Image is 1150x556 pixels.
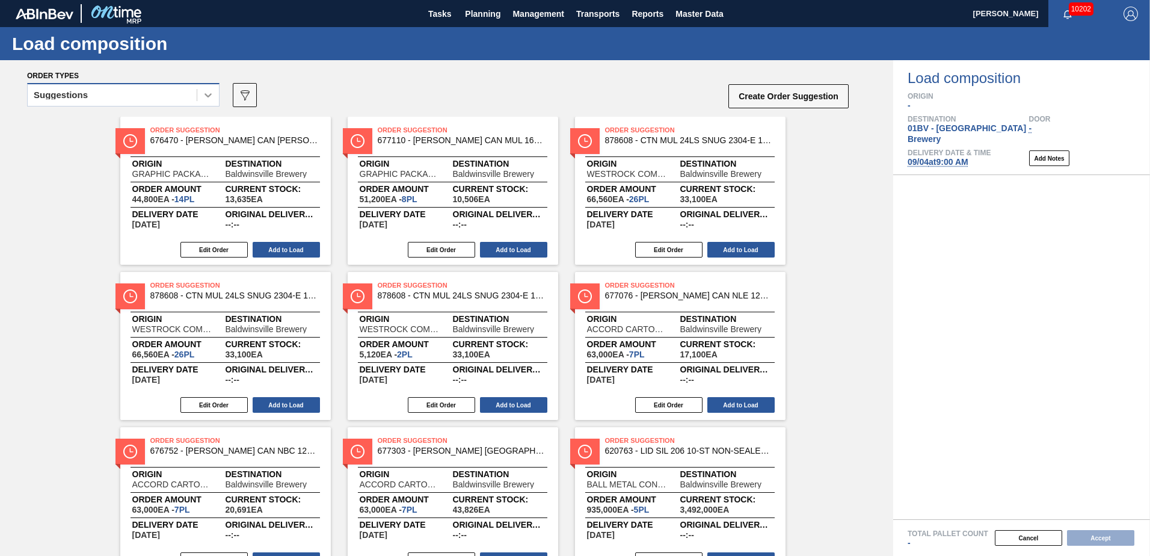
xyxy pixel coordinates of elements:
span: Order Suggestion [150,124,319,136]
img: Logout [1124,7,1138,21]
span: 14,PL [174,194,194,204]
span: 63,000EA-7PL [360,505,417,514]
span: Baldwinsville Brewery [226,325,307,333]
img: status [351,445,364,459]
button: Edit Order [408,242,475,258]
span: --:-- [680,220,694,229]
button: Notifications [1048,5,1087,22]
span: Current Stock: [226,185,319,193]
span: 66,560EA-26PL [132,350,195,359]
span: 5,120EA-2PL [360,350,413,359]
button: Create Order Suggestion [728,84,849,108]
span: GRAPHIC PACKAGING INTERNATIONA [132,170,214,178]
span: Order Suggestion [378,124,546,136]
span: Original delivery time [680,521,773,528]
span: Delivery Date [587,521,680,528]
span: 8,PL [402,194,417,204]
span: statusOrder Suggestion676470 - [PERSON_NAME] CAN [PERSON_NAME] 12OZ TWNSTK 30/12 CAN 0922OriginGR... [120,117,331,265]
button: Add to Load [253,242,320,258]
span: 7,PL [629,350,645,359]
span: 63,000EA-7PL [587,350,645,359]
span: 878608 - CTN MUL 24LS SNUG 2304-E 12OZ FOLD 0424 [378,291,546,300]
span: 26,PL [629,194,649,204]
span: statusOrder Suggestion878608 - CTN MUL 24LS SNUG 2304-E 12OZ FOLD 0424OriginWESTROCK COMPANY - FO... [348,272,558,420]
span: GRAPHIC PACKAGING INTERNATIONA [360,170,441,178]
span: Delivery Date [360,521,453,528]
span: Current Stock: [453,496,546,503]
span: Order types [27,72,79,80]
span: 677076 - CARR CAN NLE 12OZ CAN PK 4/12 SLEEK 0624 [605,291,773,300]
span: Order Suggestion [605,279,773,291]
span: ,43,826,EA, [453,505,490,514]
span: Master Data [675,7,723,21]
span: ACCORD CARTON CO [587,325,668,333]
span: Current Stock: [680,185,773,193]
span: 09/04/2025 [360,375,387,384]
span: Order amount [360,185,453,193]
span: Order amount [587,341,680,348]
span: statusOrder Suggestion677110 - [PERSON_NAME] CAN MUL 16OZ CAN PK 8/16 CAN 0724 BOriginGRAPHIC PAC... [348,117,558,265]
span: Baldwinsville Brewery [226,170,307,178]
span: ,33,100,EA, [680,195,718,203]
span: Order Suggestion [378,279,546,291]
span: ,33,100,EA, [453,350,490,359]
span: 09/04/2025 [132,375,160,384]
span: --:-- [453,531,467,539]
span: Order Suggestion [150,434,319,446]
button: Add to Load [253,397,320,413]
span: 09/04 at 9:00 AM [908,157,968,167]
span: Tasks [426,7,453,21]
span: Planning [465,7,500,21]
span: --:-- [453,375,467,384]
span: Current Stock: [226,341,319,348]
span: Destination [453,160,546,167]
span: - [908,100,911,110]
span: 09/04/2025 [132,531,160,539]
span: Destination [680,471,773,478]
span: Delivery Date [132,521,226,528]
span: ,33,100,EA, [226,350,263,359]
span: statusOrder Suggestion677076 - [PERSON_NAME] CAN NLE 12OZ CAN PK 4/12 SLEEK 0624OriginACCORD CART... [575,272,786,420]
span: 09/04/2025 [587,375,615,384]
span: Order amount [132,341,226,348]
span: Original delivery time [226,211,319,218]
button: Edit Order [635,242,703,258]
span: Order amount [360,341,453,348]
span: Original delivery time [453,521,546,528]
span: --:-- [453,220,467,229]
span: 7,PL [402,505,417,514]
span: Baldwinsville Brewery [453,170,534,178]
span: 51,200EA-8PL [360,195,417,203]
span: WESTROCK COMPANY - FOLDING CAR [587,170,668,178]
span: Origin [132,315,226,323]
span: Order amount [587,185,680,193]
span: Origin [360,315,453,323]
span: Destination [680,160,773,167]
button: Add to Load [707,397,775,413]
span: 01BV - [GEOGRAPHIC_DATA] Brewery [908,123,1026,144]
span: Original delivery time [453,211,546,218]
span: Current Stock: [453,185,546,193]
span: Load composition [908,71,1150,85]
span: Destination [453,315,546,323]
span: ACCORD CARTON CO [132,480,214,489]
span: 5,PL [634,505,650,514]
span: --:-- [680,375,694,384]
img: status [578,445,592,459]
span: Baldwinsville Brewery [680,325,761,333]
span: 66,560EA-26PL [587,195,650,203]
span: - [1029,123,1032,133]
span: Order amount [132,496,226,503]
span: 676470 - CARR CAN BUD 12OZ TWNSTK 30/12 CAN 0922 [150,136,319,145]
span: Delivery Date [360,366,453,373]
span: Delivery Date [360,211,453,218]
button: Add to Load [480,242,547,258]
button: Add Notes [1029,150,1069,166]
span: 09/04/2025 [360,531,387,539]
span: --:-- [226,220,239,229]
button: Add to Load [480,397,547,413]
span: ,3,492,000,EA, [680,505,730,514]
span: Order Suggestion [150,279,319,291]
span: Destination [680,315,773,323]
span: Order amount [587,496,680,503]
